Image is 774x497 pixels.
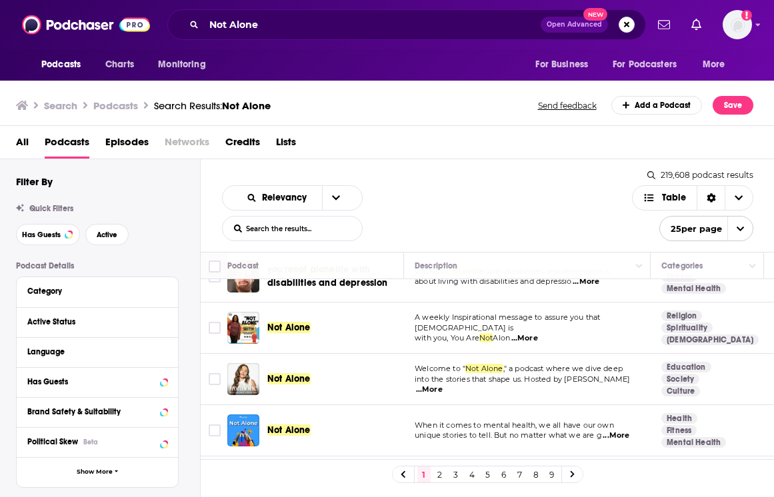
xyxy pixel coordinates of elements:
[29,204,73,213] span: Quick Filters
[513,466,527,482] a: 7
[713,96,753,115] button: Save
[27,282,167,299] button: Category
[154,99,271,112] a: Search Results:Not Alone
[479,333,493,342] span: Not
[415,258,457,274] div: Description
[165,131,209,159] span: Networks
[105,131,149,159] a: Episodes
[16,131,29,159] a: All
[158,55,205,74] span: Monitoring
[276,131,296,159] a: Lists
[97,52,142,77] a: Charts
[97,231,117,239] span: Active
[686,13,707,36] a: Show notifications dropdown
[660,219,722,239] span: 25 per page
[415,312,600,332] span: A weekly Inspirational message to assure you that [DEMOGRAPHIC_DATA] is
[45,131,89,159] span: Podcasts
[235,193,322,203] button: open menu
[227,312,259,344] img: Not Alone
[604,52,696,77] button: open menu
[573,276,599,287] span: ...More
[449,466,463,482] a: 3
[723,10,752,39] span: Logged in as alignPR
[481,466,495,482] a: 5
[534,100,601,111] button: Send feedback
[661,386,700,396] a: Culture
[27,373,167,390] button: Has Guests
[225,131,260,159] span: Credits
[415,420,614,430] span: When it comes to mental health, we all have our own
[535,55,588,74] span: For Business
[661,362,711,372] a: Education
[267,373,311,384] span: Not Alone
[661,413,697,424] a: Health
[415,430,602,440] span: unique stories to tell. But no matter what we are g
[631,258,647,274] button: Column Actions
[465,364,503,373] span: Not Alone
[267,372,311,386] a: Not Alone
[27,317,159,326] div: Active Status
[27,343,167,360] button: Language
[661,425,697,436] a: Fitness
[697,186,725,210] div: Sort Direction
[22,231,61,239] span: Has Guests
[154,99,271,112] div: Search Results:
[167,9,646,40] div: Search podcasts, credits, & more...
[661,374,699,384] a: Society
[16,175,53,188] h2: Filter By
[703,55,725,74] span: More
[723,10,752,39] img: User Profile
[465,466,479,482] a: 4
[503,364,623,373] span: ," a podcast where we dive deep
[27,403,167,420] button: Brand Safety & Suitability
[603,430,629,441] span: ...More
[262,193,311,203] span: Relevancy
[22,12,150,37] img: Podchaser - Follow, Share and Rate Podcasts
[415,364,465,373] span: Welcome to "
[415,333,479,342] span: with you, You Are
[415,374,630,384] span: into the stories that shape us. Hosted by [PERSON_NAME]
[149,52,223,77] button: open menu
[693,52,742,77] button: open menu
[227,414,259,446] img: Not Alone
[647,170,753,180] div: 219,608 podcast results
[632,185,754,211] button: Choose View
[267,424,311,436] span: Not Alone
[526,52,605,77] button: open menu
[741,10,752,21] svg: Add a profile image
[27,407,156,416] div: Brand Safety & Suitability
[415,276,572,286] span: about living with disabilities and depressio
[545,466,559,482] a: 9
[105,55,134,74] span: Charts
[227,363,259,395] img: Not Alone
[493,333,510,342] span: Alon
[497,466,511,482] a: 6
[267,322,311,333] span: Not Alone
[541,17,608,33] button: Open AdvancedNew
[16,261,179,270] p: Podcast Details
[16,224,80,245] button: Has Guests
[227,258,259,274] div: Podcast
[209,373,221,385] span: Toggle select row
[511,333,538,344] span: ...More
[659,216,753,241] button: open menu
[547,21,602,28] span: Open Advanced
[27,286,159,296] div: Category
[204,14,541,35] input: Search podcasts, credits, & more...
[17,457,178,487] button: Show More
[27,347,159,356] div: Language
[27,437,78,446] span: Political Skew
[27,313,167,330] button: Active Status
[41,55,81,74] span: Podcasts
[661,334,759,345] a: [DEMOGRAPHIC_DATA]
[85,224,129,245] button: Active
[583,8,607,21] span: New
[322,186,350,210] button: open menu
[222,99,271,112] span: Not Alone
